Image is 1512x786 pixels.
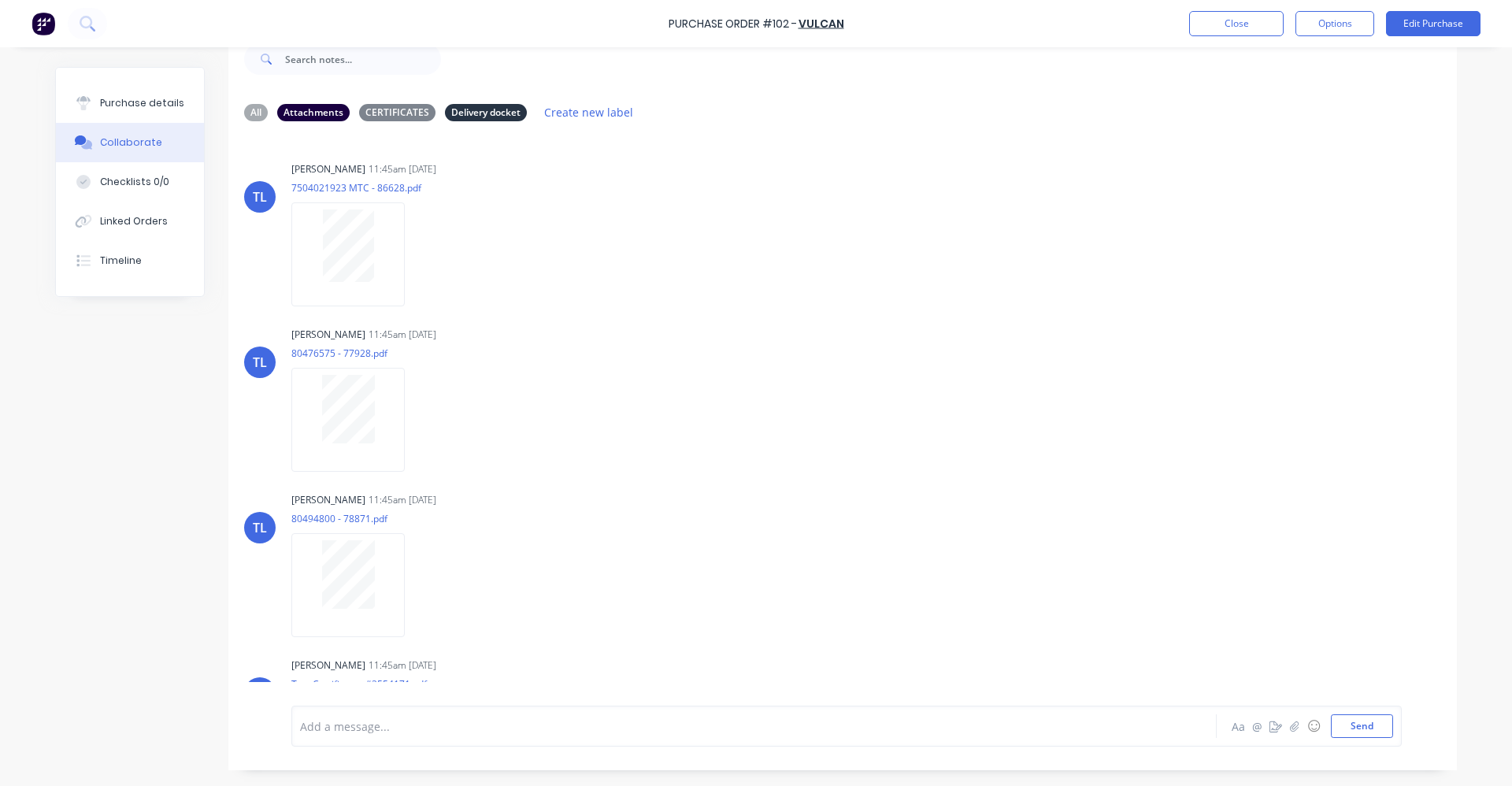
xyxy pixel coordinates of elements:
[1386,11,1480,36] button: Edit Purchase
[369,658,436,673] div: 11:45am [DATE]
[56,162,204,202] button: Checklists 0/0
[253,187,267,206] div: TL
[1189,11,1284,36] button: Close
[1295,11,1374,36] button: Options
[100,254,142,268] div: Timeline
[445,104,527,121] div: Delivery docket
[277,104,350,121] div: Attachments
[291,658,365,673] div: [PERSON_NAME]
[56,241,204,280] button: Timeline
[100,135,162,150] div: Collaborate
[56,123,204,162] button: Collaborate
[291,493,365,507] div: [PERSON_NAME]
[253,518,267,537] div: TL
[369,162,436,176] div: 11:45am [DATE]
[253,353,267,372] div: TL
[291,347,421,360] p: 80476575 - 77928.pdf
[359,104,435,121] div: CERTIFICATES
[1331,714,1393,738] button: Send
[285,43,441,75] input: Search notes...
[369,328,436,342] div: 11:45am [DATE]
[244,104,268,121] div: All
[1247,717,1266,736] button: @
[291,162,365,176] div: [PERSON_NAME]
[536,102,642,123] button: Create new label
[1304,717,1323,736] button: ☺
[799,16,844,32] a: Vulcan
[291,328,365,342] div: [PERSON_NAME]
[100,214,168,228] div: Linked Orders
[100,96,184,110] div: Purchase details
[56,202,204,241] button: Linked Orders
[100,175,169,189] div: Checklists 0/0
[291,181,421,195] p: 7504021923 MTC - 86628.pdf
[31,12,55,35] img: Factory
[669,16,797,32] div: Purchase Order #102 -
[291,677,427,691] p: Test Certificates #2554171.pdf
[369,493,436,507] div: 11:45am [DATE]
[1228,717,1247,736] button: Aa
[56,83,204,123] button: Purchase details
[291,512,421,525] p: 80494800 - 78871.pdf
